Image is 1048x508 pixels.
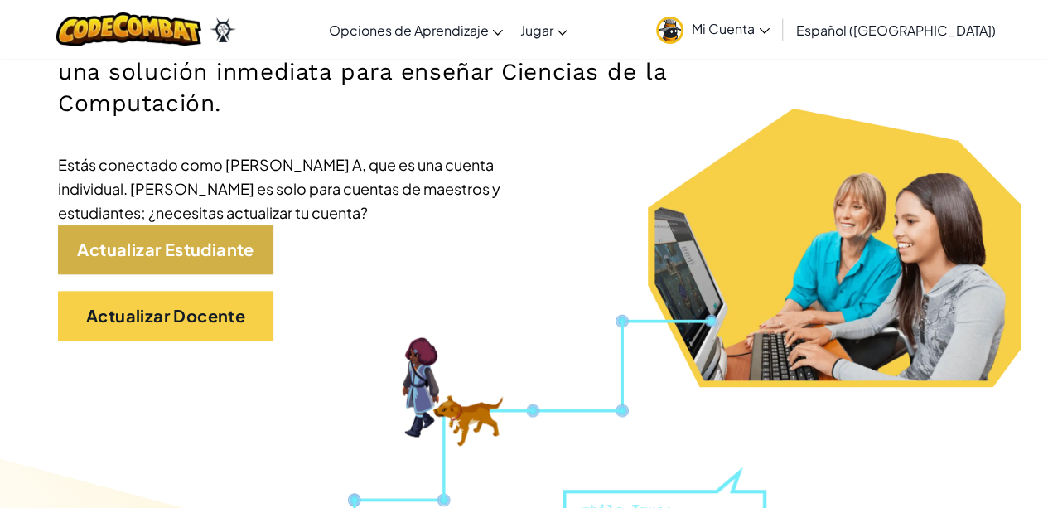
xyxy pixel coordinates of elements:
a: Mi Cuenta [648,3,778,56]
img: CodeCombat logo [56,12,201,46]
a: Opciones de Aprendizaje [320,7,511,52]
img: avatar [656,17,683,44]
span: Opciones de Aprendizaje [328,22,488,39]
h2: Una aventura de programación para estudiantes y una solución inmediata para enseñar Ciencias de l... [58,25,683,119]
span: Mi Cuenta [692,20,770,37]
span: Español ([GEOGRAPHIC_DATA]) [796,22,996,39]
a: Actualizar Estudiante [58,225,273,274]
a: Jugar [511,7,576,52]
a: Actualizar Docente [58,291,273,341]
div: Estás conectado como [PERSON_NAME] A, que es una cuenta individual. [PERSON_NAME] es solo para cu... [58,152,555,225]
img: Ozaria [210,17,236,42]
a: Español ([GEOGRAPHIC_DATA]) [788,7,1004,52]
span: Jugar [519,22,553,39]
